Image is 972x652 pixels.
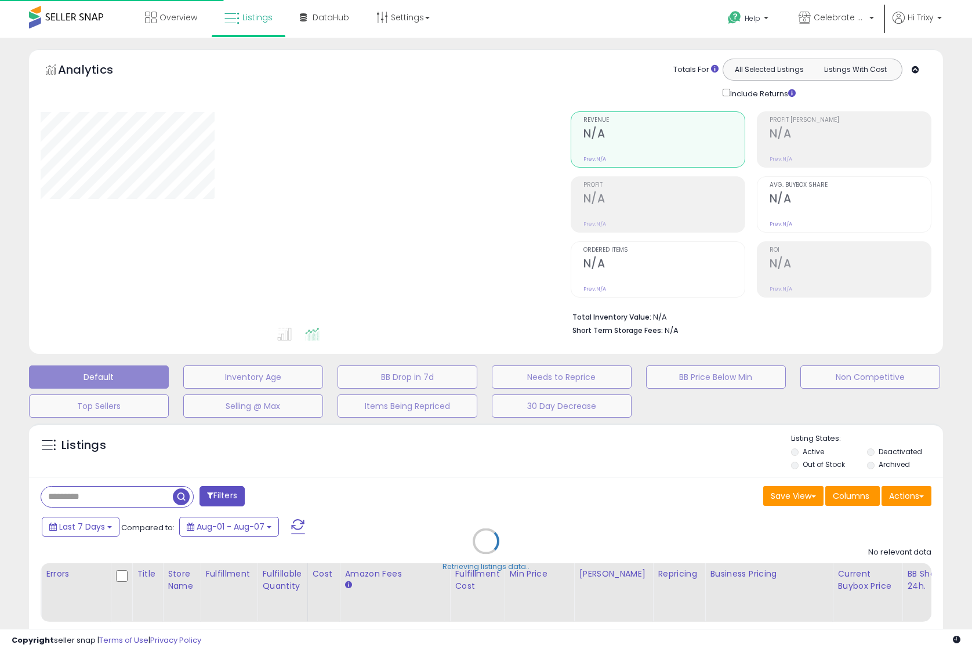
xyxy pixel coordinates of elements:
span: Help [745,13,760,23]
span: Avg. Buybox Share [770,182,931,189]
h2: N/A [770,257,931,273]
i: Get Help [727,10,742,25]
small: Prev: N/A [770,155,792,162]
h2: N/A [583,257,745,273]
div: Include Returns [714,86,810,100]
small: Prev: N/A [770,285,792,292]
button: BB Drop in 7d [338,365,477,389]
small: Prev: N/A [583,285,606,292]
span: DataHub [313,12,349,23]
h2: N/A [770,192,931,208]
button: Selling @ Max [183,394,323,418]
button: Needs to Reprice [492,365,632,389]
h2: N/A [583,192,745,208]
button: Inventory Age [183,365,323,389]
span: Ordered Items [583,247,745,253]
button: Items Being Repriced [338,394,477,418]
button: Top Sellers [29,394,169,418]
li: N/A [572,309,923,323]
span: Listings [242,12,273,23]
span: Revenue [583,117,745,124]
h5: Analytics [58,61,136,81]
span: Profit [PERSON_NAME] [770,117,931,124]
small: Prev: N/A [583,220,606,227]
span: ROI [770,247,931,253]
button: All Selected Listings [726,62,813,77]
span: Hi Trixy [908,12,934,23]
button: Listings With Cost [812,62,898,77]
a: Hi Trixy [893,12,942,38]
button: Default [29,365,169,389]
a: Help [719,2,780,38]
b: Short Term Storage Fees: [572,325,663,335]
span: Profit [583,182,745,189]
span: N/A [665,325,679,336]
small: Prev: N/A [770,220,792,227]
button: 30 Day Decrease [492,394,632,418]
div: Totals For [673,64,719,75]
div: seller snap | | [12,635,201,646]
strong: Copyright [12,635,54,646]
span: Celebrate Alive [814,12,866,23]
h2: N/A [583,127,745,143]
h2: N/A [770,127,931,143]
b: Total Inventory Value: [572,312,651,322]
div: Retrieving listings data.. [443,562,529,572]
button: Non Competitive [800,365,940,389]
small: Prev: N/A [583,155,606,162]
button: BB Price Below Min [646,365,786,389]
span: Overview [159,12,197,23]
